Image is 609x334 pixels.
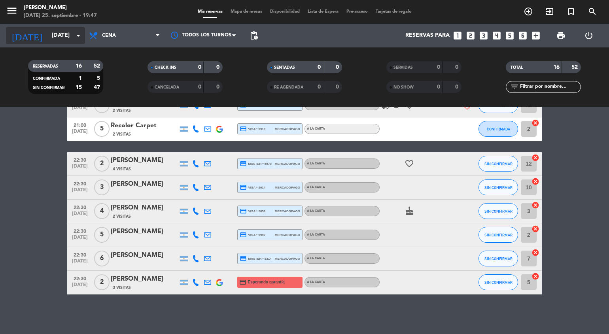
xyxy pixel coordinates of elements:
[336,84,340,90] strong: 0
[216,279,223,286] img: google-logo.png
[239,279,246,286] i: credit_card
[336,64,340,70] strong: 0
[318,84,321,90] strong: 0
[307,186,325,189] span: A LA CARTA
[33,64,58,68] span: RESERVADAS
[571,64,579,70] strong: 52
[393,66,413,70] span: SERVIDAS
[194,9,227,14] span: Mis reservas
[240,255,247,262] i: credit_card
[6,27,48,44] i: [DATE]
[484,280,513,285] span: SIN CONFIRMAR
[113,108,131,114] span: 2 Visitas
[307,127,325,130] span: A LA CARTA
[531,225,539,233] i: cancel
[240,184,265,191] span: visa * 2014
[70,235,90,244] span: [DATE]
[405,32,450,39] span: Reservas para
[393,85,414,89] span: NO SHOW
[275,185,300,190] span: mercadopago
[70,129,90,138] span: [DATE]
[307,257,325,260] span: A LA CARTA
[33,86,64,90] span: SIN CONFIRMAR
[478,156,518,172] button: SIN CONFIRMAR
[342,9,372,14] span: Pre-acceso
[304,9,342,14] span: Lista de Espera
[70,282,90,291] span: [DATE]
[240,208,265,215] span: visa * 5856
[478,121,518,137] button: CONFIRMADA
[111,155,178,166] div: [PERSON_NAME]
[405,206,414,216] i: cake
[102,33,116,38] span: Cena
[588,7,597,16] i: search
[94,156,110,172] span: 2
[70,274,90,283] span: 22:30
[437,84,440,90] strong: 0
[492,30,502,41] i: looks_4
[155,85,179,89] span: CANCELADA
[531,177,539,185] i: cancel
[455,84,460,90] strong: 0
[505,30,515,41] i: looks_5
[484,209,513,213] span: SIN CONFIRMAR
[307,162,325,165] span: A LA CARTA
[307,281,325,284] span: A LA CARTA
[111,274,178,284] div: [PERSON_NAME]
[478,203,518,219] button: SIN CONFIRMAR
[113,131,131,138] span: 2 Visitas
[240,184,247,191] i: credit_card
[545,7,554,16] i: exit_to_app
[111,179,178,189] div: [PERSON_NAME]
[249,31,259,40] span: pending_actions
[519,83,581,91] input: Filtrar por nombre...
[70,226,90,235] span: 22:30
[111,203,178,213] div: [PERSON_NAME]
[274,85,303,89] span: RE AGENDADA
[478,30,489,41] i: looks_3
[484,162,513,166] span: SIN CONFIRMAR
[437,64,440,70] strong: 0
[455,64,460,70] strong: 0
[240,208,247,215] i: credit_card
[275,256,300,261] span: mercadopago
[553,64,560,70] strong: 16
[318,64,321,70] strong: 0
[478,274,518,290] button: SIN CONFIRMAR
[487,127,510,131] span: CONFIRMADA
[111,121,178,131] div: Recolor Carpet
[240,231,247,238] i: credit_card
[113,213,131,220] span: 2 Visitas
[556,31,565,40] span: print
[484,233,513,237] span: SIN CONFIRMAR
[94,227,110,243] span: 5
[518,30,528,41] i: looks_6
[275,209,300,214] span: mercadopago
[94,63,102,69] strong: 52
[227,9,266,14] span: Mapa de mesas
[216,126,223,133] img: google-logo.png
[266,9,304,14] span: Disponibilidad
[94,179,110,195] span: 3
[478,179,518,195] button: SIN CONFIRMAR
[155,66,176,70] span: CHECK INS
[79,75,82,81] strong: 1
[531,119,539,127] i: cancel
[113,285,131,291] span: 3 Visitas
[274,66,295,70] span: SENTADAS
[76,85,82,90] strong: 15
[240,255,272,262] span: master * 5314
[24,12,97,20] div: [DATE] 25. septiembre - 19:47
[465,30,476,41] i: looks_two
[198,84,201,90] strong: 0
[97,75,102,81] strong: 5
[94,251,110,266] span: 6
[248,279,285,285] span: Esperando garantía
[511,66,523,70] span: TOTAL
[70,120,90,129] span: 21:00
[275,232,300,238] span: mercadopago
[216,64,221,70] strong: 0
[240,160,247,167] i: credit_card
[240,125,265,132] span: visa * 9910
[70,259,90,268] span: [DATE]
